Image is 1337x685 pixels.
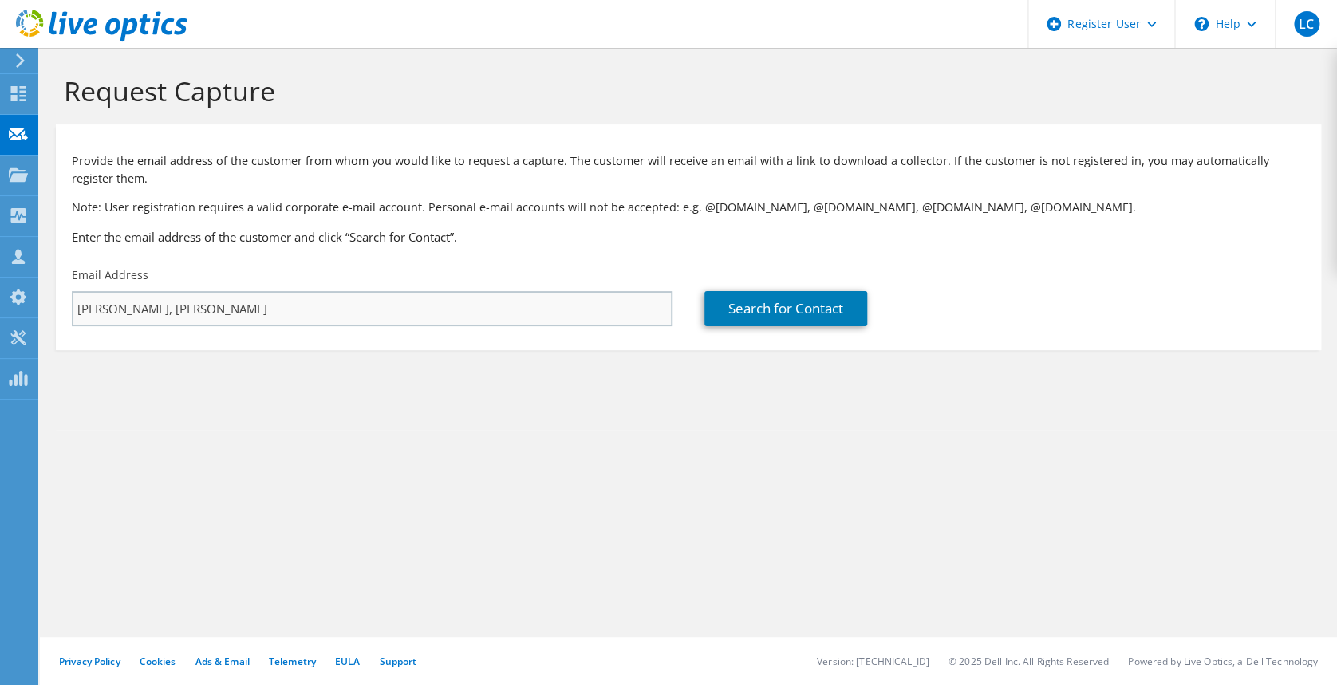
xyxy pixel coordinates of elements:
[72,152,1305,187] p: Provide the email address of the customer from whom you would like to request a capture. The cust...
[1194,17,1209,31] svg: \n
[195,655,250,668] a: Ads & Email
[269,655,316,668] a: Telemetry
[72,228,1305,246] h3: Enter the email address of the customer and click “Search for Contact”.
[140,655,176,668] a: Cookies
[72,199,1305,216] p: Note: User registration requires a valid corporate e-mail account. Personal e-mail accounts will ...
[64,74,1305,108] h1: Request Capture
[335,655,360,668] a: EULA
[379,655,416,668] a: Support
[817,655,929,668] li: Version: [TECHNICAL_ID]
[1294,11,1319,37] span: LC
[704,291,867,326] a: Search for Contact
[59,655,120,668] a: Privacy Policy
[72,267,148,283] label: Email Address
[949,655,1109,668] li: © 2025 Dell Inc. All Rights Reserved
[1128,655,1318,668] li: Powered by Live Optics, a Dell Technology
